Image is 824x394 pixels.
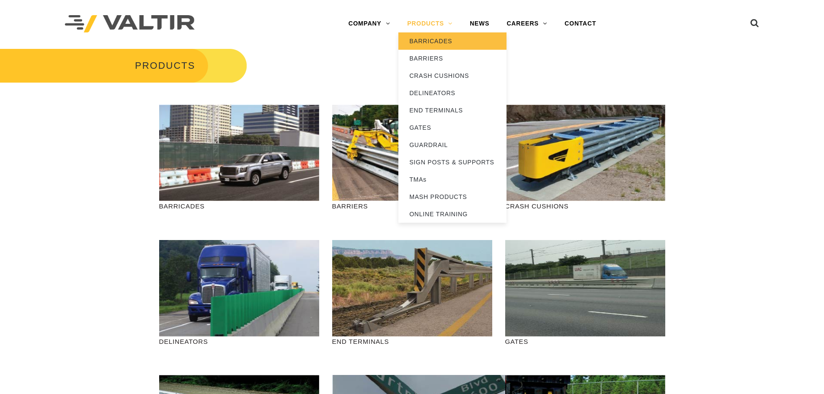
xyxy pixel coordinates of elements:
[398,136,507,154] a: GUARDRAIL
[398,205,507,223] a: ONLINE TRAINING
[398,84,507,102] a: DELINEATORS
[398,102,507,119] a: END TERMINALS
[332,201,492,211] p: BARRIERS
[398,50,507,67] a: BARRIERS
[65,15,195,33] img: Valtir
[398,188,507,205] a: MASH PRODUCTS
[398,32,507,50] a: BARRICADES
[398,15,461,32] a: PRODUCTS
[398,67,507,84] a: CRASH CUSHIONS
[398,171,507,188] a: TMAs
[505,336,665,346] p: GATES
[505,201,665,211] p: CRASH CUSHIONS
[340,15,398,32] a: COMPANY
[398,154,507,171] a: SIGN POSTS & SUPPORTS
[461,15,498,32] a: NEWS
[498,15,556,32] a: CAREERS
[332,336,492,346] p: END TERMINALS
[556,15,605,32] a: CONTACT
[159,336,319,346] p: DELINEATORS
[398,119,507,136] a: GATES
[159,201,319,211] p: BARRICADES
